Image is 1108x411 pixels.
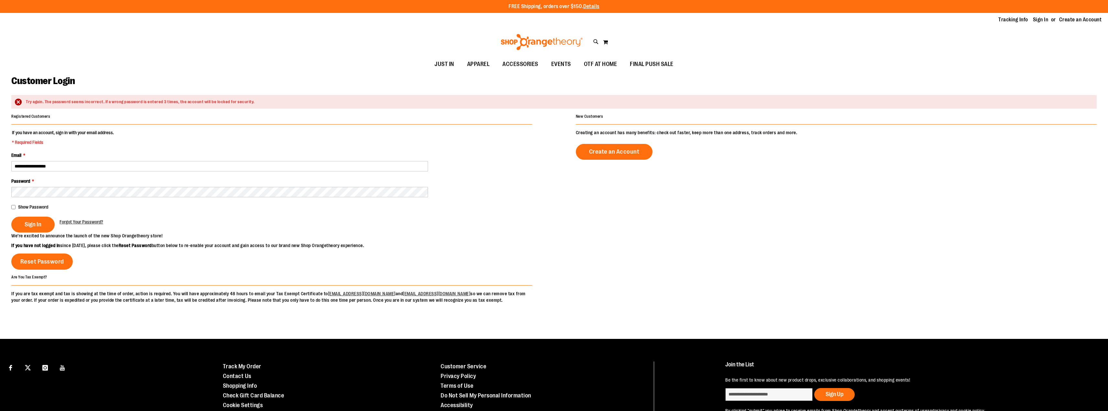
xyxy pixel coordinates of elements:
a: Shopping Info [223,383,257,389]
h4: Join the List [725,362,1085,373]
p: We’re excited to announce the launch of the new Shop Orangetheory store! [11,233,554,239]
a: Visit our X page [22,362,34,373]
a: Sign In [1033,16,1048,23]
a: Create an Account [1059,16,1102,23]
img: Twitter [25,365,31,371]
a: [EMAIL_ADDRESS][DOMAIN_NAME] [328,291,396,296]
a: [EMAIL_ADDRESS][DOMAIN_NAME] [403,291,470,296]
span: APPAREL [467,57,490,71]
button: Sign Up [814,388,855,401]
a: JUST IN [428,57,461,72]
a: ACCESSORIES [496,57,545,72]
a: Visit our Youtube page [57,362,68,373]
p: Creating an account has many benefits: check out faster, keep more than one address, track orders... [576,129,1097,136]
strong: If you have not logged in [11,243,60,248]
a: Track My Order [223,363,261,370]
span: * Required Fields [12,139,114,146]
a: EVENTS [545,57,577,72]
legend: If you have an account, sign in with your email address. [11,129,115,146]
p: Be the first to know about new product drops, exclusive collaborations, and shopping events! [725,377,1085,383]
a: Accessibility [441,402,473,408]
a: Terms of Use [441,383,473,389]
p: since [DATE], please click the button below to re-enable your account and gain access to our bran... [11,242,554,249]
a: APPAREL [461,57,496,72]
span: Sign Up [826,391,843,397]
span: FINAL PUSH SALE [630,57,674,71]
a: Privacy Policy [441,373,476,379]
strong: Reset Password [119,243,152,248]
a: Tracking Info [998,16,1028,23]
a: Details [583,4,599,9]
a: Forgot Your Password? [60,219,103,225]
a: Create an Account [576,144,653,160]
span: Customer Login [11,75,75,86]
strong: Are You Tax Exempt? [11,275,47,279]
input: enter email [725,388,813,401]
a: Check Gift Card Balance [223,392,284,399]
p: If you are tax exempt and tax is showing at the time of order, action is required. You will have ... [11,290,532,303]
a: Cookie Settings [223,402,263,408]
span: Create an Account [589,148,640,155]
a: Contact Us [223,373,251,379]
a: Customer Service [441,363,486,370]
a: OTF AT HOME [577,57,624,72]
strong: New Customers [576,114,603,119]
a: Visit our Facebook page [5,362,16,373]
a: Do Not Sell My Personal Information [441,392,531,399]
a: Visit our Instagram page [39,362,51,373]
a: FINAL PUSH SALE [623,57,680,72]
span: Reset Password [20,258,64,265]
span: Email [11,153,21,158]
div: Try again. The password seems incorrect. If a wrong password is entered 3 times, the account will... [26,99,1090,105]
span: Forgot Your Password? [60,219,103,224]
span: Show Password [18,204,48,210]
span: ACCESSORIES [502,57,538,71]
strong: Registered Customers [11,114,50,119]
button: Sign In [11,217,55,233]
p: FREE Shipping, orders over $150. [509,3,599,10]
span: OTF AT HOME [584,57,617,71]
span: EVENTS [551,57,571,71]
span: JUST IN [434,57,454,71]
span: Password [11,178,30,184]
span: Sign In [25,221,41,228]
a: Reset Password [11,254,73,270]
img: Shop Orangetheory [500,34,584,50]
